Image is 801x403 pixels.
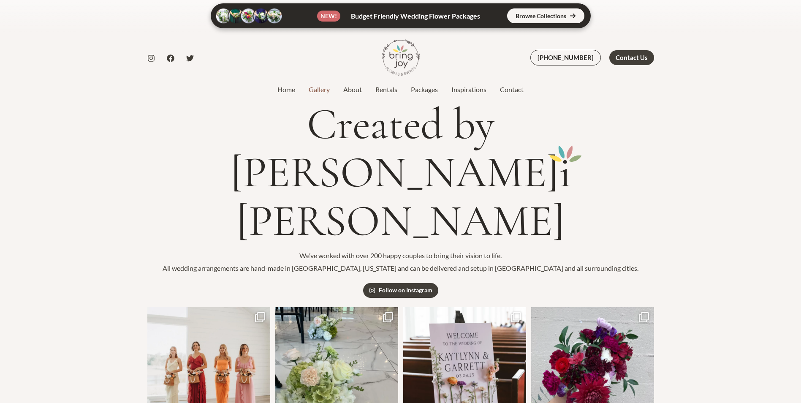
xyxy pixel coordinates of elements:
[363,283,438,298] a: Follow on Instagram
[382,38,420,76] img: Bring Joy
[167,54,174,62] a: Facebook
[147,54,155,62] a: Instagram
[147,249,654,274] p: We’ve worked with over 200 happy couples to bring their vision to life. All wedding arrangements ...
[302,84,337,95] a: Gallery
[559,148,571,196] mark: i
[369,84,404,95] a: Rentals
[493,84,530,95] a: Contact
[337,84,369,95] a: About
[186,54,194,62] a: Twitter
[147,100,654,245] h1: Created by [PERSON_NAME] [PERSON_NAME]
[445,84,493,95] a: Inspirations
[271,83,530,96] nav: Site Navigation
[404,84,445,95] a: Packages
[530,50,601,65] a: [PHONE_NUMBER]
[609,50,654,65] a: Contact Us
[271,84,302,95] a: Home
[379,287,432,293] span: Follow on Instagram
